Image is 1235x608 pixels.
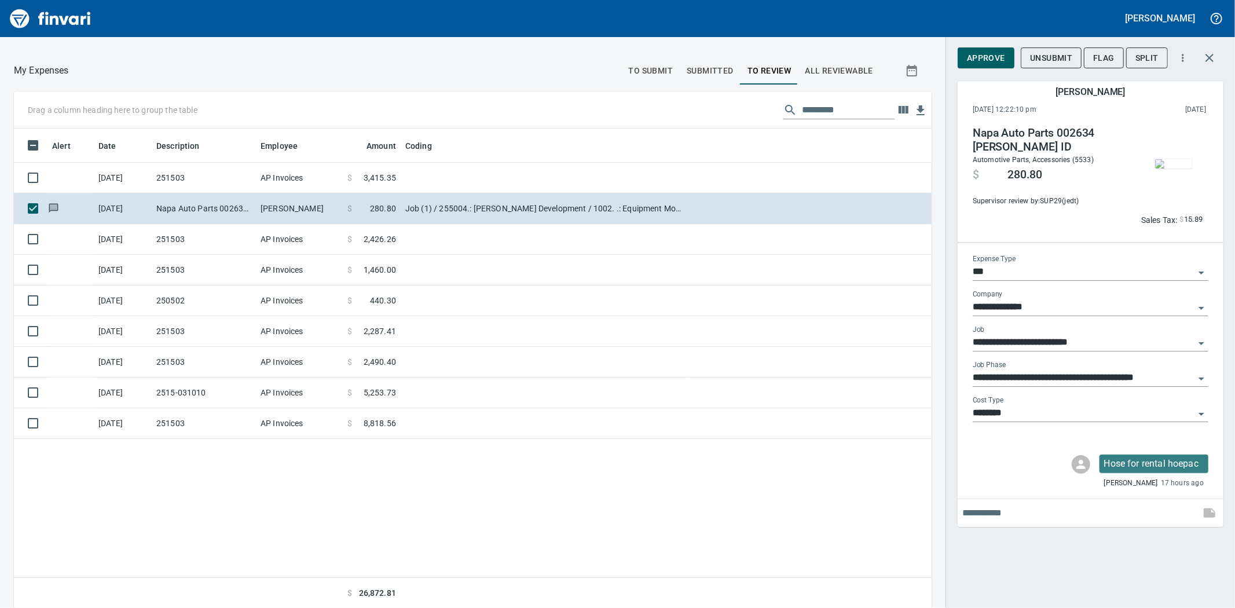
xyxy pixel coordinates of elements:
[7,5,94,32] img: Finvari
[367,139,396,153] span: Amount
[347,233,352,245] span: $
[1196,44,1223,72] button: Close transaction
[256,408,343,439] td: AP Invoices
[973,327,985,334] label: Job
[94,316,152,347] td: [DATE]
[14,64,69,78] p: My Expenses
[351,139,396,153] span: Amount
[805,64,873,78] span: All Reviewable
[364,387,396,398] span: 5,253.73
[973,196,1130,207] span: Supervisor review by: SUP29 (jedt)
[359,587,396,599] span: 26,872.81
[1123,9,1198,27] button: [PERSON_NAME]
[1184,213,1203,226] span: 15.89
[256,193,343,224] td: [PERSON_NAME]
[364,356,396,368] span: 2,490.40
[1007,168,1042,182] span: 280.80
[156,139,200,153] span: Description
[152,347,256,378] td: 251503
[152,255,256,285] td: 251503
[256,378,343,408] td: AP Invoices
[94,285,152,316] td: [DATE]
[747,64,791,78] span: To Review
[261,139,313,153] span: Employee
[347,387,352,398] span: $
[347,295,352,306] span: $
[94,378,152,408] td: [DATE]
[1126,12,1195,24] h5: [PERSON_NAME]
[261,139,298,153] span: Employee
[1111,104,1206,116] span: [DATE]
[152,316,256,347] td: 251503
[912,102,929,119] button: Download table
[973,362,1006,369] label: Job Phase
[94,224,152,255] td: [DATE]
[1141,214,1178,226] p: Sales Tax:
[1193,406,1210,422] button: Open
[1180,213,1184,226] span: $
[347,587,352,599] span: $
[1104,457,1204,471] p: Hose for rental hoepac
[52,139,71,153] span: Alert
[347,264,352,276] span: $
[1180,213,1203,226] span: AI confidence: 99.0%
[687,64,734,78] span: Submitted
[94,193,152,224] td: [DATE]
[156,139,215,153] span: Description
[1155,159,1192,169] img: receipts%2Ftapani%2F2025-10-07%2F9vyyMGeo9xZN01vPolfkKZHLR102__p147CecvhhkjFrVXFCkpx_thumb.jpg
[347,325,352,337] span: $
[94,347,152,378] td: [DATE]
[152,408,256,439] td: 251503
[94,163,152,193] td: [DATE]
[1056,86,1125,98] h5: [PERSON_NAME]
[94,408,152,439] td: [DATE]
[370,203,396,214] span: 280.80
[1193,371,1210,387] button: Open
[1196,499,1223,527] span: This records your note into the expense. If you would like to send a message to an employee inste...
[1084,47,1124,69] button: Flag
[1193,300,1210,316] button: Open
[967,51,1005,65] span: Approve
[256,316,343,347] td: AP Invoices
[895,101,912,119] button: Choose columns to display
[347,172,352,184] span: $
[47,204,60,212] span: Has messages
[1161,478,1204,489] span: 17 hours ago
[98,139,131,153] span: Date
[973,291,1003,298] label: Company
[28,104,197,116] p: Drag a column heading here to group the table
[347,356,352,368] span: $
[364,233,396,245] span: 2,426.26
[895,57,932,85] button: Show transactions within a particular date range
[1193,265,1210,281] button: Open
[1030,51,1072,65] span: Unsubmit
[1104,478,1158,489] span: [PERSON_NAME]
[1135,51,1159,65] span: Split
[973,168,979,182] span: $
[256,285,343,316] td: AP Invoices
[152,224,256,255] td: 251503
[256,255,343,285] td: AP Invoices
[958,47,1014,69] button: Approve
[52,139,86,153] span: Alert
[364,417,396,429] span: 8,818.56
[629,64,673,78] span: To Submit
[152,163,256,193] td: 251503
[1093,51,1115,65] span: Flag
[364,172,396,184] span: 3,415.35
[1138,211,1206,229] button: Sales Tax:$15.89
[152,193,256,224] td: Napa Auto Parts 002634 [PERSON_NAME] ID
[98,139,116,153] span: Date
[1126,47,1168,69] button: Split
[1193,335,1210,351] button: Open
[973,104,1111,116] span: [DATE] 12:22:10 pm
[256,163,343,193] td: AP Invoices
[94,255,152,285] td: [DATE]
[152,285,256,316] td: 250502
[152,378,256,408] td: 2515-031010
[347,417,352,429] span: $
[973,126,1130,154] h4: Napa Auto Parts 002634 [PERSON_NAME] ID
[14,64,69,78] nav: breadcrumb
[256,224,343,255] td: AP Invoices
